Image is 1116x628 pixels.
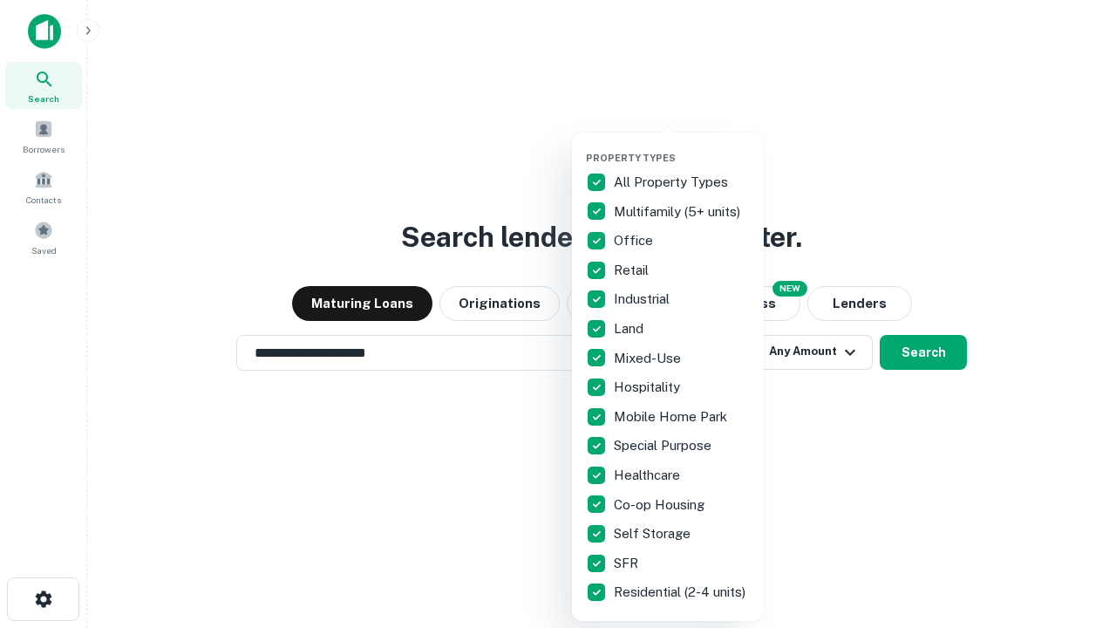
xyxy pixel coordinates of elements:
p: Mixed-Use [614,348,684,369]
p: Multifamily (5+ units) [614,201,744,222]
p: Residential (2-4 units) [614,582,749,603]
p: All Property Types [614,172,732,193]
p: Mobile Home Park [614,406,731,427]
p: Industrial [614,289,673,310]
p: Office [614,230,657,251]
span: Property Types [586,153,676,163]
p: Land [614,318,647,339]
iframe: Chat Widget [1029,488,1116,572]
p: Co-op Housing [614,495,708,515]
p: Retail [614,260,652,281]
p: Healthcare [614,465,684,486]
p: Self Storage [614,523,694,544]
p: SFR [614,553,642,574]
p: Special Purpose [614,435,715,456]
p: Hospitality [614,377,684,398]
